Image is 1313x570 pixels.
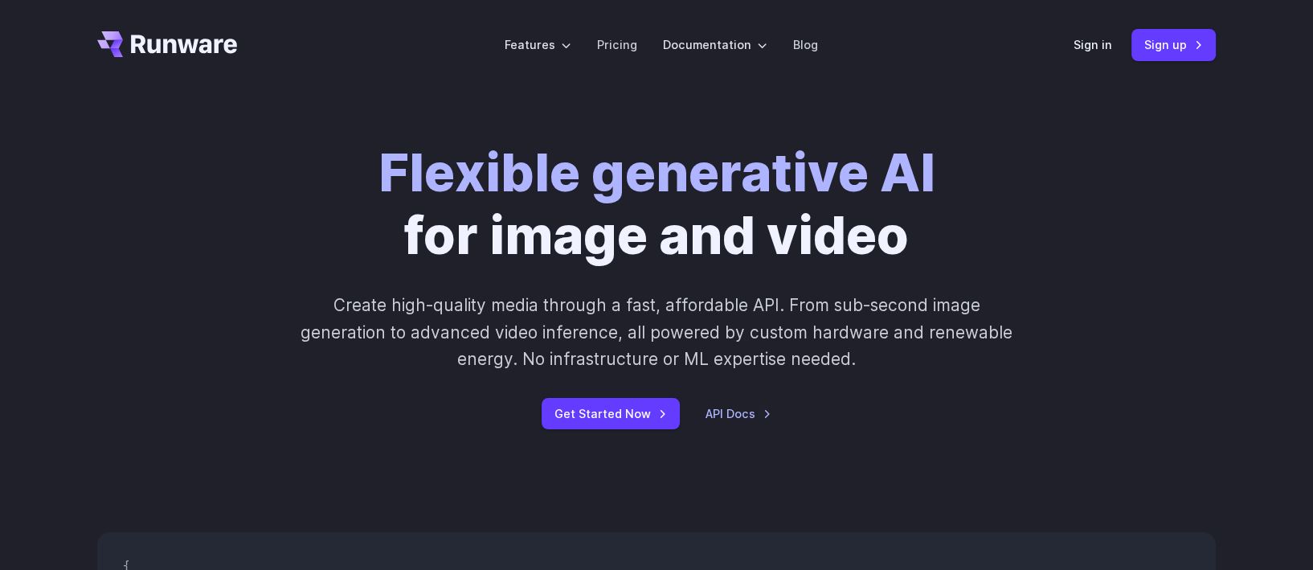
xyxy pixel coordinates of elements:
[1074,35,1112,54] a: Sign in
[378,141,935,266] h1: for image and video
[378,141,935,204] strong: Flexible generative AI
[706,404,771,423] a: API Docs
[793,35,818,54] a: Blog
[1131,29,1216,60] a: Sign up
[597,35,637,54] a: Pricing
[505,35,571,54] label: Features
[663,35,767,54] label: Documentation
[97,31,237,57] a: Go to /
[299,292,1015,372] p: Create high-quality media through a fast, affordable API. From sub-second image generation to adv...
[542,398,680,429] a: Get Started Now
